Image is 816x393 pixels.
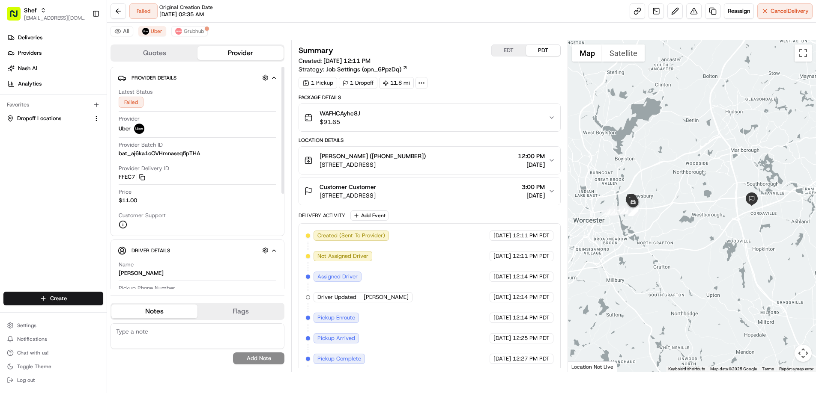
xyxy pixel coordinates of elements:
span: Latest Status [119,88,152,96]
span: [DATE] [66,133,84,139]
span: [PERSON_NAME] [364,293,409,301]
span: Not Assigned Driver [317,252,368,260]
a: Dropoff Locations [7,115,90,122]
div: 4 [615,206,625,215]
span: Uber [151,28,162,35]
span: [DATE] [493,232,511,239]
span: Driver Details [132,247,170,254]
div: Package Details [299,94,560,101]
span: [DATE] [522,191,545,200]
button: Uber [138,26,166,36]
div: 📗 [9,169,15,176]
a: Terms (opens in new tab) [762,366,774,371]
div: Location Not Live [568,361,617,372]
div: 2 [606,206,615,216]
span: Create [50,295,67,302]
span: [DATE] [493,293,511,301]
a: Report a map error [779,366,813,371]
span: [DATE] [493,273,511,281]
div: Location Details [299,137,560,144]
button: FFEC7 [119,173,145,181]
span: Provider [119,115,140,123]
a: Open this area in Google Maps (opens a new window) [570,361,598,372]
span: [DATE] 02:35 AM [159,11,204,18]
span: Customer Customer [320,183,376,191]
img: 1736555255976-a54dd68f-1ca7-489b-9aae-adbdc363a1c4 [9,82,24,97]
span: Dropoff Locations [17,115,61,122]
span: Provider Batch ID [119,141,163,149]
span: 12:11 PM PDT [513,232,550,239]
span: [STREET_ADDRESS] [320,191,376,200]
span: Shef Support [27,133,60,139]
button: Log out [3,374,103,386]
button: Show street map [572,44,602,62]
button: [PERSON_NAME] ([PHONE_NUMBER])[STREET_ADDRESS]12:00 PM[DATE] [299,147,560,174]
span: 3:00 PM [522,183,545,191]
span: Notifications [17,336,47,343]
span: Providers [18,49,42,57]
button: Shef[EMAIL_ADDRESS][DOMAIN_NAME] [3,3,89,24]
div: [PERSON_NAME] [119,269,164,277]
a: Deliveries [3,31,107,44]
button: Keyboard shortcuts [668,366,705,372]
button: Toggle Theme [3,360,103,372]
button: Dropoff Locations [3,112,103,125]
span: 12:14 PM PDT [513,273,550,281]
button: Provider Details [118,71,277,85]
input: Clear [22,55,141,64]
button: EDT [492,45,526,56]
div: 💻 [72,169,79,176]
button: Create [3,292,103,305]
span: Analytics [18,80,42,88]
div: 3 [610,206,620,216]
img: 5e692f75ce7d37001a5d71f1 [175,28,182,35]
span: Knowledge Base [17,168,66,177]
span: Pickup Arrived [317,334,355,342]
a: Powered byPylon [60,189,104,195]
span: $11.00 [119,197,137,204]
span: [DATE] [493,334,511,342]
a: 💻API Documentation [69,165,141,180]
div: We're available if you need us! [39,90,118,97]
img: 8571987876998_91fb9ceb93ad5c398215_72.jpg [18,82,33,97]
span: Deliveries [18,34,42,41]
button: Show satellite imagery [602,44,645,62]
div: 5 [620,205,630,214]
span: [DATE] 12:11 PM [323,57,371,65]
button: Grubhub [171,26,208,36]
button: Customer Customer[STREET_ADDRESS]3:00 PM[DATE] [299,177,560,205]
span: [DATE] [518,160,545,169]
span: Cancel Delivery [771,7,809,15]
span: Toggle Theme [17,363,51,370]
button: [EMAIL_ADDRESS][DOMAIN_NAME] [24,15,85,21]
h3: Summary [299,47,333,54]
span: Customer Support [119,212,166,219]
span: 12:11 PM PDT [513,252,550,260]
div: Favorites [3,98,103,112]
span: Settings [17,322,36,329]
span: bat_aj6ka1oOVHmnaseqfipTHA [119,150,200,157]
span: Map data ©2025 Google [710,366,757,371]
span: [DATE] [493,355,511,363]
button: Toggle fullscreen view [795,44,812,62]
button: See all [133,109,156,120]
div: 1 Dropoff [339,77,377,89]
span: Pickup Complete [317,355,361,363]
div: Delivery Activity [299,212,345,219]
span: Pickup Phone Number [119,284,175,292]
span: WAFHCAyhc8J [320,109,360,118]
button: Chat with us! [3,347,103,359]
button: Notes [111,304,197,318]
span: Shef [24,6,37,15]
div: Past conversations [9,111,57,118]
span: Nash AI [18,65,37,72]
span: Reassign [728,7,750,15]
button: Map camera controls [795,345,812,362]
span: • [62,133,65,139]
span: [DATE] [493,314,511,322]
span: 12:00 PM [518,152,545,160]
div: 11.8 mi [379,77,414,89]
button: Provider [197,46,284,60]
span: Original Creation Date [159,4,213,11]
img: Google [570,361,598,372]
